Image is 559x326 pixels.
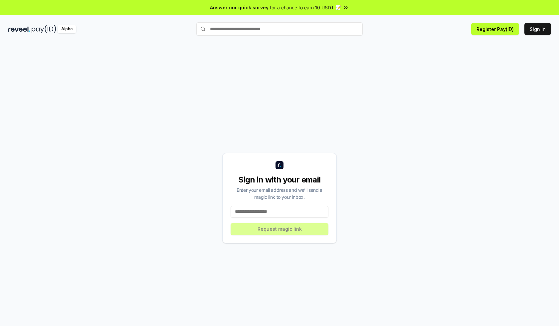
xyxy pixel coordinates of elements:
div: Sign in with your email [231,174,328,185]
span: Answer our quick survey [210,4,269,11]
img: logo_small [276,161,283,169]
div: Enter your email address and we’ll send a magic link to your inbox. [231,186,328,200]
span: for a chance to earn 10 USDT 📝 [270,4,341,11]
button: Register Pay(ID) [471,23,519,35]
img: pay_id [32,25,56,33]
button: Sign In [524,23,551,35]
div: Alpha [58,25,76,33]
img: reveel_dark [8,25,30,33]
